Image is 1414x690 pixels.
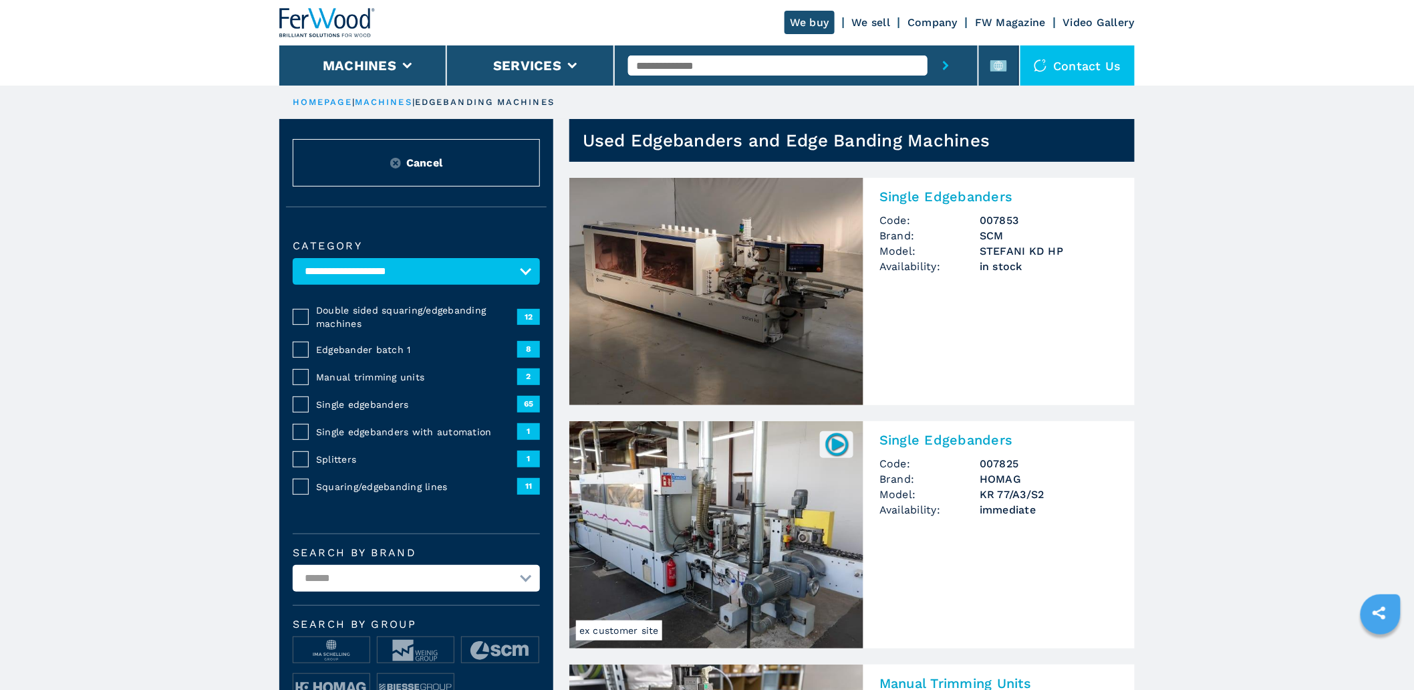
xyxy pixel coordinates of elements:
img: Single Edgebanders HOMAG KR 77/A3/S2 [569,421,863,649]
h3: KR 77/A3/S2 [980,487,1119,502]
span: Availability: [879,259,980,274]
h3: STEFANI KD HP [980,243,1119,259]
span: Brand: [879,228,980,243]
span: 11 [517,478,540,494]
span: in stock [980,259,1119,274]
span: Single edgebanders [316,398,517,411]
span: ex customer site [576,620,662,641]
span: Availability: [879,502,980,517]
img: image [462,637,538,664]
a: We sell [852,16,891,29]
span: Cancel [406,155,443,170]
span: 65 [517,396,540,412]
a: Single Edgebanders SCM STEFANI KD HPSingle EdgebandersCode:007853Brand:SCMModel:STEFANI KD HPAvai... [569,178,1135,405]
span: Manual trimming units [316,370,517,384]
span: 1 [517,451,540,467]
span: 2 [517,368,540,384]
span: 1 [517,423,540,439]
iframe: Chat [1357,630,1404,680]
a: We buy [785,11,835,34]
h3: HOMAG [980,471,1119,487]
a: Video Gallery [1063,16,1135,29]
img: Contact us [1034,59,1047,72]
img: Ferwood [279,8,376,37]
a: Single Edgebanders HOMAG KR 77/A3/S2ex customer site007825Single EdgebandersCode:007825Brand:HOMA... [569,421,1135,649]
span: 8 [517,341,540,357]
button: submit-button [928,45,964,86]
a: Company [907,16,958,29]
span: Double sided squaring/edgebanding machines [316,304,517,330]
button: Services [493,57,561,74]
span: 12 [517,309,540,325]
label: Search by brand [293,548,540,558]
div: Contact us [1020,45,1135,86]
span: Model: [879,487,980,502]
button: Machines [323,57,396,74]
h1: Used Edgebanders and Edge Banding Machines [583,130,990,151]
h3: 007825 [980,456,1119,471]
h2: Single Edgebanders [879,432,1119,448]
span: Code: [879,213,980,228]
span: Brand: [879,471,980,487]
span: | [352,97,355,107]
span: Single edgebanders with automation [316,425,517,439]
span: Squaring/edgebanding lines [316,480,517,493]
img: 007825 [824,431,850,457]
a: sharethis [1363,596,1396,630]
img: image [378,637,454,664]
a: HOMEPAGE [293,97,352,107]
label: Category [293,241,540,251]
span: Search by group [293,619,540,630]
img: image [293,637,370,664]
h3: SCM [980,228,1119,243]
img: Reset [390,158,401,168]
span: Model: [879,243,980,259]
img: Single Edgebanders SCM STEFANI KD HP [569,178,863,405]
h2: Single Edgebanders [879,189,1119,205]
button: ResetCancel [293,139,540,187]
span: Edgebander batch 1 [316,343,517,356]
a: FW Magazine [975,16,1046,29]
span: Code: [879,456,980,471]
span: Splitters [316,453,517,466]
span: | [412,97,415,107]
p: edgebanding machines [415,96,555,108]
a: machines [355,97,412,107]
h3: 007853 [980,213,1119,228]
span: immediate [980,502,1119,517]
